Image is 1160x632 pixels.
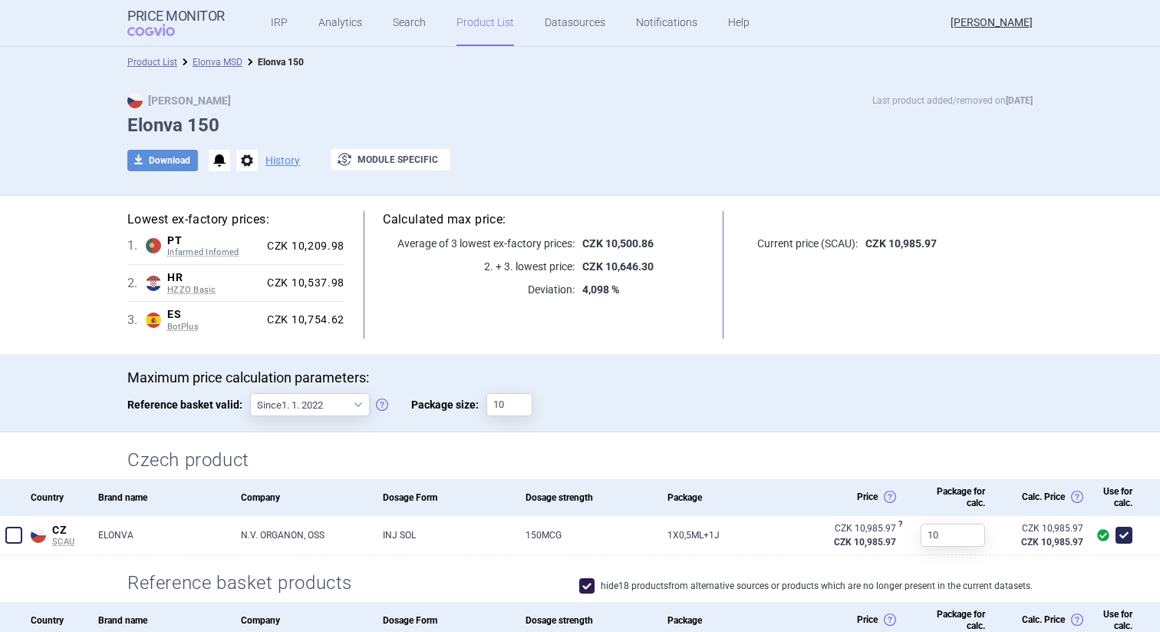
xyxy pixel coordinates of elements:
[994,535,1083,549] strong: CZK 10,985.97
[911,609,985,632] div: Package for calc.
[167,308,261,322] span: ES
[582,260,654,273] strong: CZK 10,646.30
[127,57,177,68] a: Product List
[383,528,516,542] span: INJ SOL
[242,55,304,70] li: Elonva 150
[167,234,261,248] span: PT
[167,271,261,285] span: HR
[911,486,985,509] div: Package for calc.
[177,55,242,70] li: Elonva MSD
[261,240,344,253] div: CZK 10,209.98
[258,57,304,68] strong: Elonva 150
[52,537,89,548] span: SCAU
[127,93,143,108] img: CZ
[193,57,242,68] a: Elonva MSD
[232,615,374,627] div: Company
[127,311,146,329] span: 3 .
[127,571,364,596] h2: Reference basket products
[127,150,198,171] button: Download
[127,274,146,293] span: 2 .
[486,393,532,416] input: Package size:
[994,521,1083,549] div: CZK 10,985.97
[667,516,801,554] a: 1X0,5ML+1J
[1083,609,1132,632] div: Use for calc.
[127,211,344,228] h5: Lowest ex-factory prices:
[801,491,911,504] div: Price
[167,285,261,296] span: HZZO Basic
[985,614,1083,627] div: Calc. Price
[261,313,344,327] div: CZK 10,754.62
[127,24,196,36] span: COGVIO
[383,236,575,251] p: Average of 3 lowest ex-factory prices:
[250,393,370,416] select: Reference basket valid:
[810,521,896,535] div: CZK 10,985.97
[579,578,1033,594] label: hide 18 products from alternative sources or products which are no longer present in the current ...
[89,492,232,504] div: Brand name
[52,524,89,538] span: CZ
[383,282,575,297] p: Deviation:
[658,615,801,627] div: Package
[810,535,896,549] strong: CZK 10,985.97
[865,237,937,250] strong: CZK 10,985.97
[383,516,516,554] a: INJ SOL
[921,524,985,547] input: 10
[146,313,161,328] img: Spain
[526,528,659,542] span: 150MCG
[127,448,1033,473] h2: Czech product
[985,491,1083,504] div: Calc. Price
[167,247,261,258] span: Infarmed Infomed
[28,492,89,504] div: Country
[667,528,801,542] span: 1X0,5ML+1J
[146,238,161,253] img: Portugal
[994,516,1083,554] a: CZK 10,985.97CZK 10,985.97
[98,516,232,554] a: ELONVA
[743,236,858,251] p: Current price (SCAU):
[261,276,344,290] div: CZK 10,537.98
[127,8,225,38] a: Price MonitorCOGVIO
[801,614,911,627] div: Price
[98,528,232,542] span: ELONVA
[127,393,250,416] span: Reference basket valid:
[374,615,516,627] div: Dosage Form
[810,521,911,549] abbr: Česko ex-factory
[127,114,1033,137] h1: Elonva 150
[232,492,374,504] div: Company
[331,149,450,170] button: Module specific
[582,283,619,296] strong: 4,098 %
[127,55,177,70] li: Product List
[516,492,659,504] div: Dosage strength
[241,528,374,542] span: N.V. ORGANON, OSS
[872,93,1033,108] p: Last product added/removed on
[516,615,659,627] div: Dosage strength
[1083,486,1132,509] div: Use for calc.
[411,393,486,416] span: Package size:
[374,492,516,504] div: Dosage Form
[167,322,261,333] span: BotPlus
[127,369,1033,386] p: Maximum price calculation parameters:
[127,8,225,24] strong: Price Monitor
[383,259,575,274] p: 2. + 3. lowest price:
[582,237,654,250] strong: CZK 10,500.86
[28,615,89,627] div: Country
[896,520,905,529] span: ?
[383,211,704,228] h5: Calculated max price:
[127,237,146,255] span: 1 .
[526,516,659,554] a: 150MCG
[127,94,231,107] strong: [PERSON_NAME]
[1006,95,1033,106] strong: [DATE]
[658,492,801,504] div: Package
[241,516,374,554] a: N.V. ORGANON, OSS
[31,528,46,543] img: Czech Republic
[265,155,300,166] button: History
[89,615,232,627] div: Brand name
[146,276,161,291] img: Croatia
[31,516,89,554] a: CZCZSCAU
